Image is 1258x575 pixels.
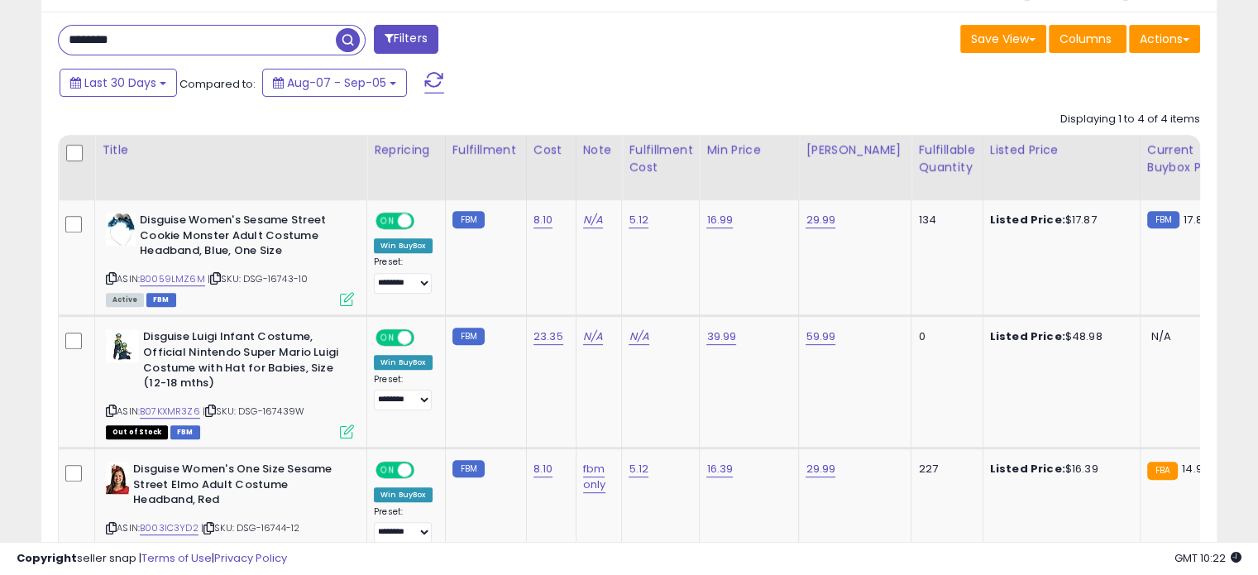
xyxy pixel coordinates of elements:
[533,461,553,477] a: 8.10
[146,293,176,307] span: FBM
[214,550,287,566] a: Privacy Policy
[533,141,569,159] div: Cost
[1182,461,1209,477] span: 14.99
[990,328,1065,344] b: Listed Price:
[1151,328,1171,344] span: N/A
[106,293,144,307] span: All listings currently available for purchase on Amazon
[629,212,648,228] a: 5.12
[374,256,433,294] div: Preset:
[60,69,177,97] button: Last 30 Days
[262,69,407,97] button: Aug-07 - Sep-05
[179,76,256,92] span: Compared to:
[990,462,1127,477] div: $16.39
[452,460,485,477] small: FBM
[140,405,200,419] a: B07KXMR3Z6
[1049,25,1126,53] button: Columns
[990,329,1127,344] div: $48.98
[452,141,519,159] div: Fulfillment
[918,462,969,477] div: 227
[1174,550,1241,566] span: 2025-10-6 10:22 GMT
[583,328,603,345] a: N/A
[412,331,438,345] span: OFF
[918,213,969,228] div: 134
[102,141,360,159] div: Title
[374,487,433,502] div: Win BuyBox
[806,212,835,228] a: 29.99
[106,329,139,362] img: 416qKBgIJxL._SL40_.jpg
[140,213,341,263] b: Disguise Women's Sesame Street Cookie Monster Adult Costume Headband, Blue, One Size
[706,461,733,477] a: 16.39
[203,405,304,418] span: | SKU: DSG-167439W
[1147,141,1232,176] div: Current Buybox Price
[106,213,354,304] div: ASIN:
[141,550,212,566] a: Terms of Use
[170,425,200,439] span: FBM
[706,328,736,345] a: 39.99
[1184,212,1208,228] span: 17.87
[140,272,205,286] a: B0059LMZ6M
[84,74,156,91] span: Last 30 Days
[106,462,129,495] img: 41TQEa0EMKL._SL40_.jpg
[374,141,438,159] div: Repricing
[1147,462,1178,480] small: FBA
[452,328,485,345] small: FBM
[918,141,975,176] div: Fulfillable Quantity
[374,25,438,54] button: Filters
[583,461,606,492] a: fbm only
[208,272,308,285] span: | SKU: DSG-16743-10
[140,521,199,535] a: B003IC3YD2
[106,329,354,437] div: ASIN:
[106,213,136,246] img: 41qvzGJ+8FL._SL40_.jpg
[583,212,603,228] a: N/A
[1129,25,1200,53] button: Actions
[374,355,433,370] div: Win BuyBox
[133,462,334,512] b: Disguise Women's One Size Sesame Street Elmo Adult Costume Headband, Red
[990,212,1065,228] b: Listed Price:
[143,329,344,395] b: Disguise Luigi Infant Costume, Official Nintendo Super Mario Luigi Costume with Hat for Babies, S...
[806,141,904,159] div: [PERSON_NAME]
[706,141,792,159] div: Min Price
[377,214,398,228] span: ON
[17,550,77,566] strong: Copyright
[374,238,433,253] div: Win BuyBox
[806,328,835,345] a: 59.99
[960,25,1046,53] button: Save View
[412,463,438,477] span: OFF
[377,331,398,345] span: ON
[1147,211,1179,228] small: FBM
[287,74,386,91] span: Aug-07 - Sep-05
[533,212,553,228] a: 8.10
[990,213,1127,228] div: $17.87
[990,141,1133,159] div: Listed Price
[377,463,398,477] span: ON
[1060,112,1200,127] div: Displaying 1 to 4 of 4 items
[990,461,1065,477] b: Listed Price:
[1059,31,1112,47] span: Columns
[629,461,648,477] a: 5.12
[412,214,438,228] span: OFF
[452,211,485,228] small: FBM
[629,141,692,176] div: Fulfillment Cost
[918,329,969,344] div: 0
[806,461,835,477] a: 29.99
[106,425,168,439] span: All listings that are currently out of stock and unavailable for purchase on Amazon
[374,506,433,544] div: Preset:
[374,374,433,411] div: Preset:
[201,521,299,534] span: | SKU: DSG-16744-12
[583,141,615,159] div: Note
[629,328,648,345] a: N/A
[706,212,733,228] a: 16.99
[533,328,563,345] a: 23.35
[17,551,287,567] div: seller snap | |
